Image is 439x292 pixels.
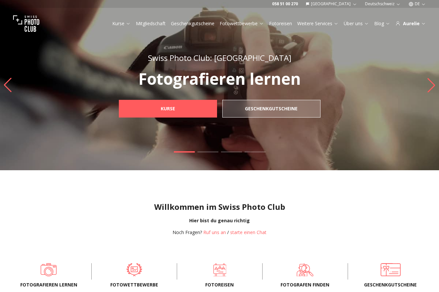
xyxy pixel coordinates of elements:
[102,282,166,288] span: Fotowettbewerbe
[17,282,81,288] span: Fotografieren lernen
[17,263,81,276] a: Fotografieren lernen
[5,217,434,224] div: Hier bist du genau richtig
[297,20,338,27] a: Weitere Services
[273,282,337,288] span: Fotografen finden
[395,20,426,27] div: Aurelie
[203,229,226,235] a: Ruf uns an
[372,19,393,28] button: Blog
[188,263,252,276] a: Fotoreisen
[344,20,369,27] a: Über uns
[112,20,131,27] a: Kurse
[269,20,292,27] a: Fotoreisen
[295,19,341,28] button: Weitere Services
[104,71,335,87] p: Fotografieren lernen
[168,19,217,28] button: Geschenkgutscheine
[5,202,434,212] h1: Willkommen im Swiss Photo Club
[102,263,166,276] a: Fotowettbewerbe
[13,10,39,37] img: Swiss photo club
[341,19,372,28] button: Über uns
[273,263,337,276] a: Fotografen finden
[374,20,390,27] a: Blog
[222,100,320,118] a: Geschenkgutscheine
[266,19,295,28] button: Fotoreisen
[119,100,217,118] a: Kurse
[188,282,252,288] span: Fotoreisen
[171,20,214,27] a: Geschenkgutscheine
[136,20,166,27] a: Mitgliedschaft
[358,263,423,276] a: Geschenkgutscheine
[173,229,266,236] div: /
[161,105,175,112] b: Kurse
[173,229,202,235] span: Noch Fragen?
[148,52,291,63] span: Swiss Photo Club: [GEOGRAPHIC_DATA]
[220,20,264,27] a: Fotowettbewerbe
[245,105,298,112] b: Geschenkgutscheine
[133,19,168,28] button: Mitgliedschaft
[230,229,266,236] button: starte einen Chat
[217,19,266,28] button: Fotowettbewerbe
[358,282,423,288] span: Geschenkgutscheine
[110,19,133,28] button: Kurse
[272,1,298,7] a: 058 51 00 270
